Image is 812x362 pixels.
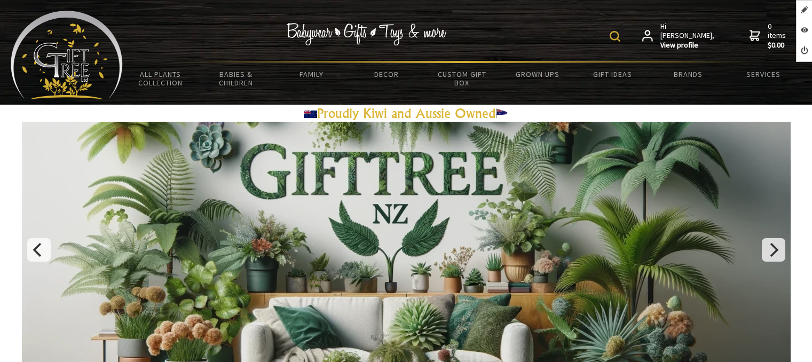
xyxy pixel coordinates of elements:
[123,63,198,94] a: All Plants Collection
[575,63,650,85] a: Gift Ideas
[660,22,715,50] span: Hi [PERSON_NAME],
[610,31,620,42] img: product search
[304,105,509,121] a: Proudly Kiwi and Aussie Owned
[349,63,424,85] a: Decor
[500,63,575,85] a: Grown Ups
[651,63,726,85] a: Brands
[660,41,715,50] strong: View profile
[424,63,500,94] a: Custom Gift Box
[768,41,788,50] strong: $0.00
[768,21,788,50] span: 0 items
[198,63,273,94] a: Babies & Children
[750,22,788,50] a: 0 items$0.00
[762,238,785,262] button: Next
[273,63,349,85] a: Family
[642,22,715,50] a: Hi [PERSON_NAME],View profile
[11,11,123,99] img: Babyware - Gifts - Toys and more...
[726,63,801,85] a: Services
[286,23,446,45] img: Babywear - Gifts - Toys & more
[27,238,51,262] button: Previous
